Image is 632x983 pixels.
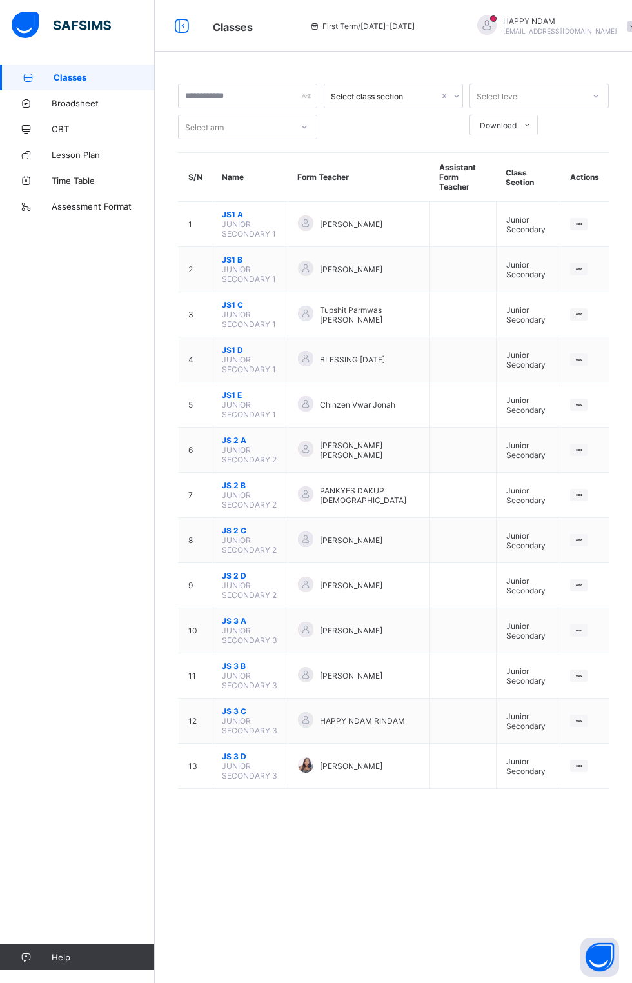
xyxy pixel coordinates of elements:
span: [PERSON_NAME] [320,626,382,635]
span: session/term information [310,21,415,31]
span: Junior Secondary [506,441,546,460]
span: Junior Secondary [506,305,546,324]
span: JUNIOR SECONDARY 3 [222,671,277,690]
span: JUNIOR SECONDARY 1 [222,355,276,374]
span: Junior Secondary [506,215,546,234]
span: Junior Secondary [506,757,546,776]
span: Lesson Plan [52,150,155,160]
th: S/N [179,153,212,202]
span: JS 2 B [222,481,278,490]
td: 6 [179,428,212,473]
span: Junior Secondary [506,486,546,505]
span: Junior Secondary [506,666,546,686]
td: 5 [179,382,212,428]
div: Select arm [185,115,224,139]
th: Assistant Form Teacher [430,153,497,202]
th: Class Section [496,153,560,202]
td: 8 [179,518,212,563]
span: JUNIOR SECONDARY 1 [222,264,276,284]
span: JS1 D [222,345,278,355]
td: 12 [179,699,212,744]
span: JUNIOR SECONDARY 3 [222,716,277,735]
span: Junior Secondary [506,576,546,595]
span: JS 2 A [222,435,278,445]
span: JUNIOR SECONDARY 1 [222,400,276,419]
span: JUNIOR SECONDARY 2 [222,490,277,510]
td: 13 [179,744,212,789]
span: JUNIOR SECONDARY 2 [222,445,277,464]
span: JS 2 C [222,526,278,535]
span: Junior Secondary [506,395,546,415]
span: [PERSON_NAME] [PERSON_NAME] [320,441,420,460]
span: CBT [52,124,155,134]
span: JS1 C [222,300,278,310]
span: [PERSON_NAME] [320,761,382,771]
span: JS 3 B [222,661,278,671]
span: JS1 E [222,390,278,400]
span: Broadsheet [52,98,155,108]
span: [PERSON_NAME] [320,581,382,590]
span: JUNIOR SECONDARY 1 [222,310,276,329]
span: Tupshit Parmwas [PERSON_NAME] [320,305,420,324]
span: JS 3 D [222,751,278,761]
div: Select level [477,84,519,108]
img: safsims [12,12,111,39]
span: JUNIOR SECONDARY 3 [222,626,277,645]
span: Junior Secondary [506,711,546,731]
span: PANKYES DAKUP [DEMOGRAPHIC_DATA] [320,486,420,505]
span: Classes [213,21,253,34]
td: 7 [179,473,212,518]
span: [PERSON_NAME] [320,219,382,229]
span: Junior Secondary [506,260,546,279]
span: JS 3 A [222,616,278,626]
span: JUNIOR SECONDARY 1 [222,219,276,239]
th: Form Teacher [288,153,430,202]
span: Assessment Format [52,201,155,212]
th: Actions [560,153,609,202]
span: JS1 B [222,255,278,264]
td: 10 [179,608,212,653]
span: [PERSON_NAME] [320,535,382,545]
div: Select class section [331,92,439,101]
span: HAPPY NDAM [503,16,617,26]
span: Download [480,121,517,130]
span: JS1 A [222,210,278,219]
td: 4 [179,337,212,382]
span: BLESSING [DATE] [320,355,385,364]
td: 2 [179,247,212,292]
button: Open asap [580,938,619,977]
span: Classes [54,72,155,83]
span: Junior Secondary [506,350,546,370]
span: Junior Secondary [506,621,546,640]
span: [PERSON_NAME] [320,264,382,274]
span: Chinzen Vwar Jonah [320,400,395,410]
span: [PERSON_NAME] [320,671,382,680]
span: HAPPY NDAM RINDAM [320,716,405,726]
span: JUNIOR SECONDARY 2 [222,581,277,600]
span: [EMAIL_ADDRESS][DOMAIN_NAME] [503,27,617,35]
span: Junior Secondary [506,531,546,550]
td: 9 [179,563,212,608]
td: 1 [179,202,212,247]
span: JUNIOR SECONDARY 3 [222,761,277,780]
th: Name [212,153,288,202]
td: 11 [179,653,212,699]
span: JS 3 C [222,706,278,716]
span: JUNIOR SECONDARY 2 [222,535,277,555]
span: JS 2 D [222,571,278,581]
span: Help [52,952,154,962]
td: 3 [179,292,212,337]
span: Time Table [52,175,155,186]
